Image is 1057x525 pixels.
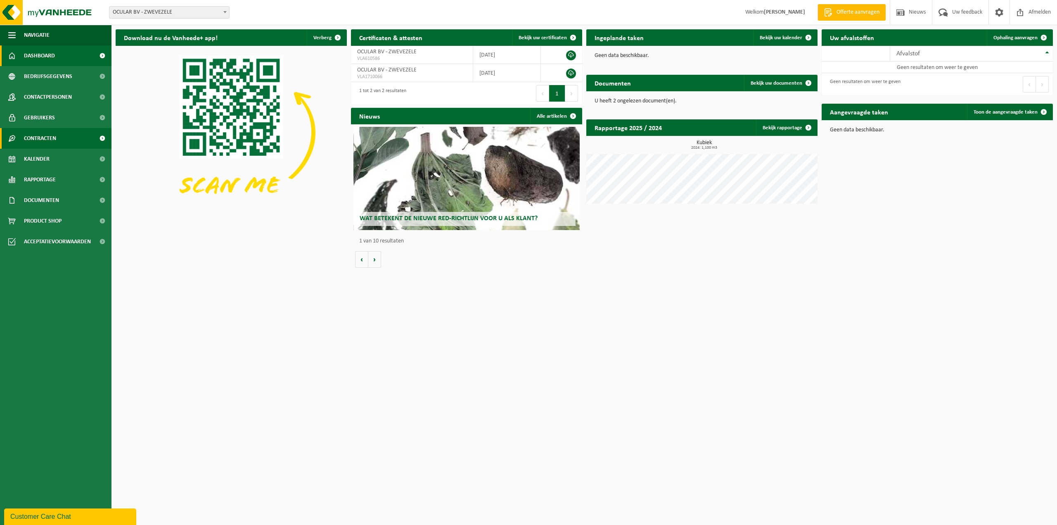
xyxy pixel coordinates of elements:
h2: Certificaten & attesten [351,29,431,45]
h2: Ingeplande taken [586,29,652,45]
span: Product Shop [24,211,62,231]
span: VLA1710066 [357,74,467,80]
strong: [PERSON_NAME] [764,9,805,15]
button: Verberg [307,29,346,46]
div: 1 tot 2 van 2 resultaten [355,84,406,102]
button: Next [565,85,578,102]
button: Volgende [368,251,381,268]
button: Previous [1023,76,1036,93]
iframe: chat widget [4,507,138,525]
span: OCULAR BV - ZWEVEZELE [357,67,417,73]
button: Previous [536,85,549,102]
a: Bekijk uw certificaten [512,29,581,46]
h2: Aangevraagde taken [822,104,896,120]
p: U heeft 2 ongelezen document(en). [595,98,809,104]
span: Toon de aangevraagde taken [974,109,1038,115]
span: Offerte aanvragen [834,8,882,17]
span: Bekijk uw documenten [751,81,802,86]
p: Geen data beschikbaar. [595,53,809,59]
div: Geen resultaten om weer te geven [826,75,901,93]
img: Download de VHEPlus App [116,46,347,219]
span: Navigatie [24,25,50,45]
h2: Nieuws [351,108,388,124]
span: Rapportage [24,169,56,190]
a: Wat betekent de nieuwe RED-richtlijn voor u als klant? [353,127,580,230]
td: [DATE] [473,46,541,64]
span: Afvalstof [896,50,920,57]
span: Acceptatievoorwaarden [24,231,91,252]
a: Alle artikelen [530,108,581,124]
a: Ophaling aanvragen [987,29,1052,46]
a: Bekijk uw kalender [753,29,817,46]
button: Next [1036,76,1049,93]
a: Bekijk uw documenten [744,75,817,91]
span: VLA610586 [357,55,467,62]
span: OCULAR BV - ZWEVEZELE [109,6,230,19]
button: 1 [549,85,565,102]
p: Geen data beschikbaar. [830,127,1045,133]
button: Vorige [355,251,368,268]
td: Geen resultaten om weer te geven [822,62,1053,73]
p: 1 van 10 resultaten [359,238,578,244]
h2: Uw afvalstoffen [822,29,882,45]
span: Kalender [24,149,50,169]
span: Dashboard [24,45,55,66]
span: OCULAR BV - ZWEVEZELE [357,49,417,55]
span: Bedrijfsgegevens [24,66,72,87]
a: Bekijk rapportage [756,119,817,136]
h2: Rapportage 2025 / 2024 [586,119,670,135]
span: 2024: 1,100 m3 [590,146,818,150]
span: Verberg [313,35,332,40]
td: [DATE] [473,64,541,82]
span: OCULAR BV - ZWEVEZELE [109,7,229,18]
span: Bekijk uw kalender [760,35,802,40]
a: Offerte aanvragen [818,4,886,21]
a: Toon de aangevraagde taken [967,104,1052,120]
span: Ophaling aanvragen [993,35,1038,40]
span: Gebruikers [24,107,55,128]
h2: Documenten [586,75,639,91]
span: Contactpersonen [24,87,72,107]
span: Bekijk uw certificaten [519,35,567,40]
span: Documenten [24,190,59,211]
h2: Download nu de Vanheede+ app! [116,29,226,45]
h3: Kubiek [590,140,818,150]
span: Contracten [24,128,56,149]
span: Wat betekent de nieuwe RED-richtlijn voor u als klant? [360,215,538,222]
